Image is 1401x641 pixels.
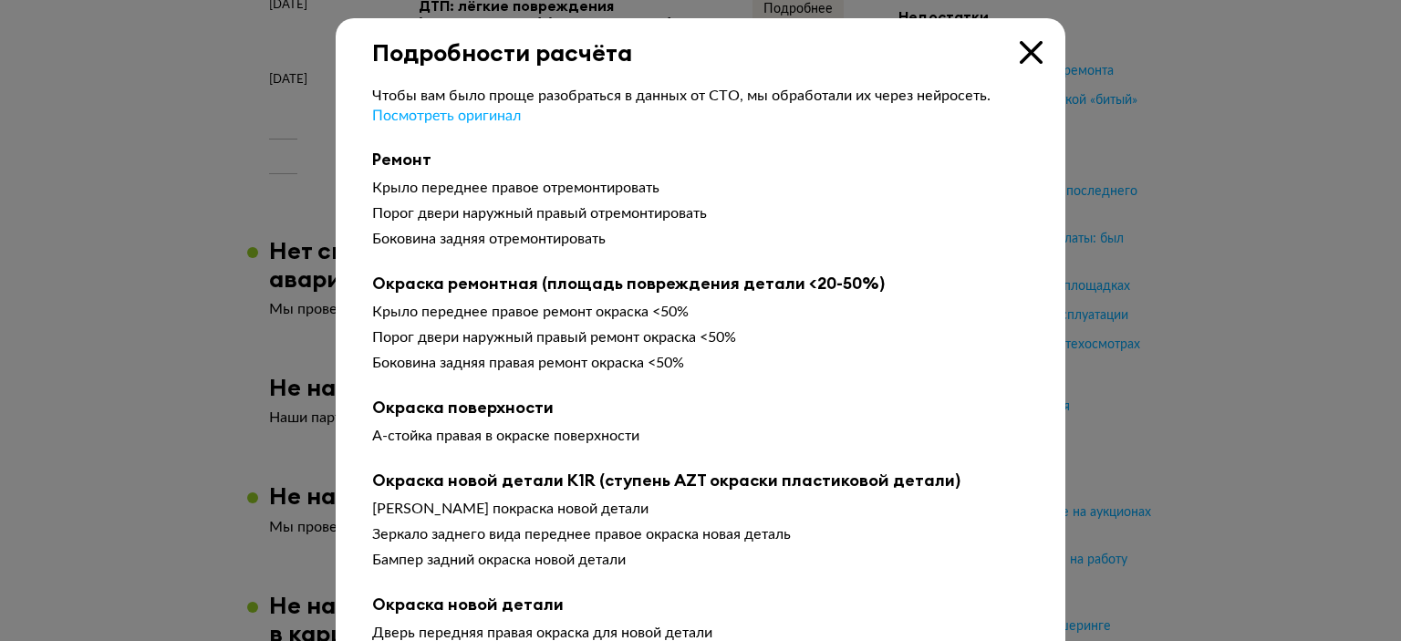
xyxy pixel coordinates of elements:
div: Боковина задняя отремонтировать [372,230,1029,248]
div: Крыло переднее правое ремонт окраска <50% [372,303,1029,321]
div: Порог двери наружный правый ремонт окраска <50% [372,328,1029,346]
div: Зеркало заднего вида переднее правое окраска новая деталь [372,525,1029,543]
div: А-стойка правая в окраске поверхности [372,427,1029,445]
div: [PERSON_NAME] покраска новой детали [372,500,1029,518]
div: Подробности расчёта [336,18,1065,67]
b: Окраска новой детали [372,594,1029,615]
b: Окраска ремонтная (площадь повреждения детали <20-50%) [372,274,1029,294]
div: Боковина задняя правая ремонт окраска <50% [372,354,1029,372]
b: Окраска поверхности [372,398,1029,418]
div: Порог двери наружный правый отремонтировать [372,204,1029,222]
div: Крыло переднее правое отремонтировать [372,179,1029,197]
b: Окраска новой детали K1R (ступень AZT окраски пластиковой детали) [372,470,1029,491]
b: Ремонт [372,150,1029,170]
div: Бампер задний окраска новой детали [372,551,1029,569]
span: Чтобы вам было проще разобраться в данных от СТО, мы обработали их через нейросеть. [372,88,991,103]
span: Посмотреть оригинал [372,109,521,123]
